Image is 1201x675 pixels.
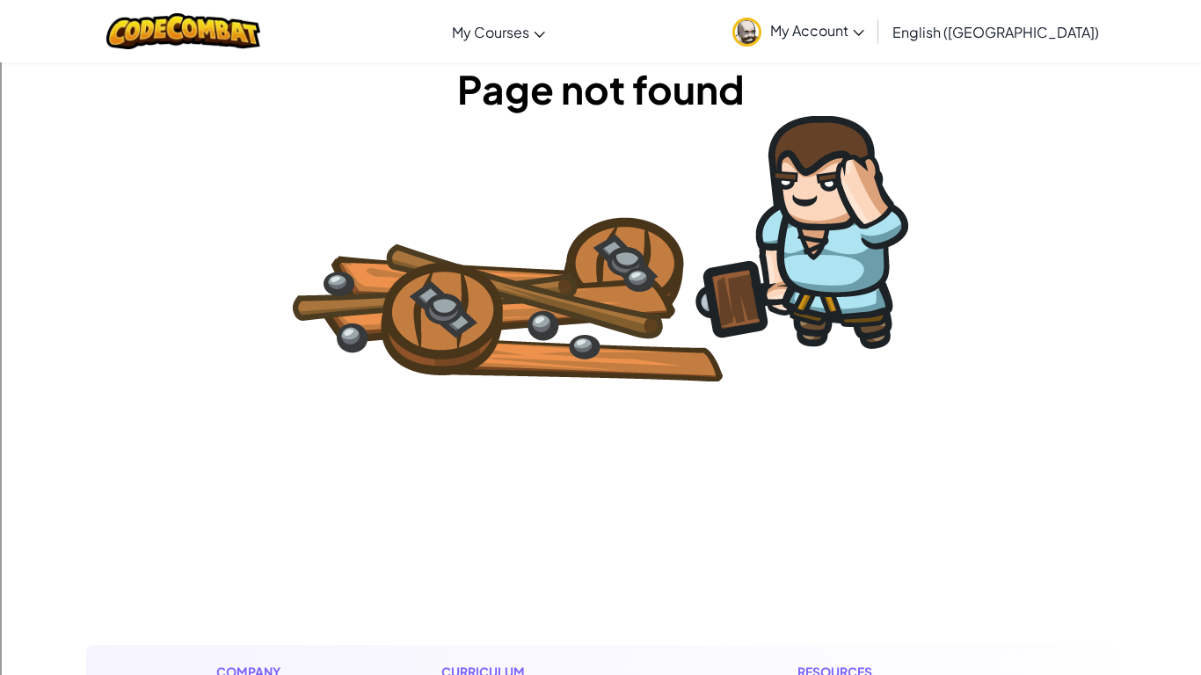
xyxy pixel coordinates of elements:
[884,8,1108,55] a: English ([GEOGRAPHIC_DATA])
[452,23,529,41] span: My Courses
[770,21,864,40] span: My Account
[443,8,554,55] a: My Courses
[892,23,1099,41] span: English ([GEOGRAPHIC_DATA])
[106,13,260,49] img: CodeCombat logo
[724,4,873,59] a: My Account
[732,18,761,47] img: avatar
